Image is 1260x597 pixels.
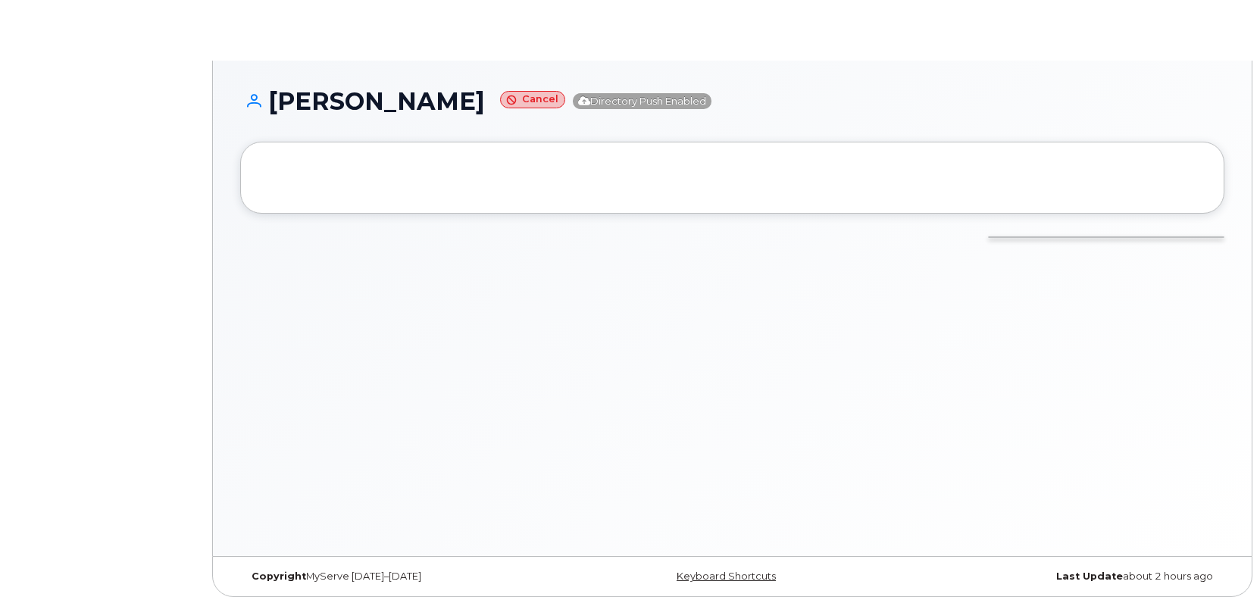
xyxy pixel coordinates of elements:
[252,570,306,582] strong: Copyright
[1056,570,1123,582] strong: Last Update
[573,93,711,109] span: Directory Push Enabled
[896,570,1224,583] div: about 2 hours ago
[677,570,776,582] a: Keyboard Shortcuts
[240,88,1224,114] h1: [PERSON_NAME]
[500,91,565,108] small: Cancel
[240,570,568,583] div: MyServe [DATE]–[DATE]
